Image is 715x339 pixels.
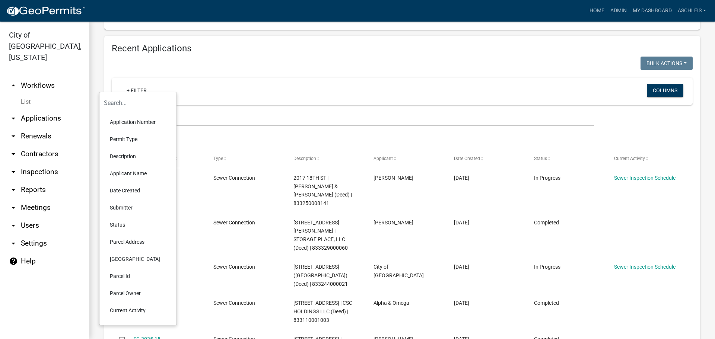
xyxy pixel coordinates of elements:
li: Application Number [104,113,172,131]
i: arrow_drop_down [9,185,18,194]
li: Applicant Name [104,165,172,182]
datatable-header-cell: Type [206,150,286,167]
h4: Recent Applications [112,43,693,54]
datatable-header-cell: Description [286,150,366,167]
span: Sewer Connection [213,175,255,181]
i: arrow_drop_down [9,239,18,248]
span: Current Activity [614,156,645,161]
li: Date Created [104,182,172,199]
span: 111 CYCLONE AVE | CSC HOLDINGS LLC (Deed) | 833110001003 [293,300,352,323]
span: 08/19/2025 [454,220,469,226]
li: Parcel Id [104,268,172,285]
datatable-header-cell: Applicant [366,150,447,167]
span: Applicant [374,156,393,161]
span: 3115 LEINEN LN | STORAGE PLACE, LLC (Deed) | 833329000060 [293,220,348,251]
li: Current Activity [104,302,172,319]
a: + Filter [121,84,153,97]
span: City of Harlan [374,264,424,278]
a: Sewer Inspection Schedule [614,175,676,181]
i: arrow_drop_down [9,114,18,123]
span: 09/16/2025 [454,175,469,181]
input: Search for applications [112,111,594,126]
span: In Progress [534,264,560,270]
span: Alpha & Omega [374,300,409,306]
datatable-header-cell: Date Created [447,150,527,167]
span: Status [534,156,547,161]
li: [GEOGRAPHIC_DATA] [104,250,172,268]
span: 1400 PINE ST | HARLAN, CITY OF (PIONEER PARK) (Deed) | 833244000021 [293,264,348,287]
span: Description [293,156,316,161]
i: arrow_drop_down [9,203,18,212]
a: Admin [607,4,630,18]
span: 2017 18TH ST | KLEIN, ALAN J & ROSEMARY F SURV (Deed) | 833250008141 [293,175,352,206]
i: arrow_drop_down [9,221,18,230]
span: Sewer Connection [213,300,255,306]
li: Parcel Address [104,233,172,250]
button: Columns [647,84,683,97]
span: Completed [534,220,559,226]
input: Search... [104,95,172,111]
span: In Progress [534,175,560,181]
span: Haley Leinen [374,220,413,226]
a: Sewer Inspection Schedule [614,264,676,270]
i: arrow_drop_down [9,132,18,141]
li: Submitter [104,199,172,216]
datatable-header-cell: Current Activity [607,150,687,167]
span: Type [213,156,223,161]
span: 08/13/2025 [454,264,469,270]
i: arrow_drop_up [9,81,18,90]
span: 07/21/2025 [454,300,469,306]
a: aschleis [675,4,709,18]
a: My Dashboard [630,4,675,18]
li: Description [104,148,172,165]
button: Bulk Actions [641,57,693,70]
li: Parcel Owner [104,285,172,302]
i: arrow_drop_down [9,150,18,159]
span: Sewer Connection [213,264,255,270]
i: help [9,257,18,266]
li: Status [104,216,172,233]
li: Permit Type [104,131,172,148]
span: Completed [534,300,559,306]
span: Sewer Connection [213,220,255,226]
datatable-header-cell: Status [527,150,607,167]
span: Date Created [454,156,480,161]
a: Home [587,4,607,18]
span: Ryan Eggerss [374,175,413,181]
i: arrow_drop_down [9,167,18,176]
